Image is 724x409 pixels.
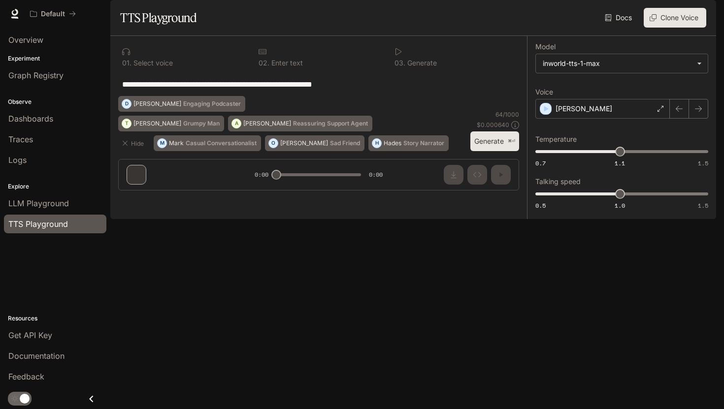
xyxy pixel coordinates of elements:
p: Mark [169,140,184,146]
div: A [232,116,241,131]
button: Clone Voice [644,8,706,28]
div: M [158,135,166,151]
button: MMarkCasual Conversationalist [154,135,261,151]
p: [PERSON_NAME] [243,121,291,126]
p: [PERSON_NAME] [133,101,181,107]
span: 1.5 [698,201,708,210]
button: A[PERSON_NAME]Reassuring Support Agent [228,116,372,131]
span: 0.5 [535,201,546,210]
p: [PERSON_NAME] [133,121,181,126]
div: inworld-tts-1-max [543,59,692,68]
p: Reassuring Support Agent [293,121,368,126]
p: Generate [405,60,437,66]
p: 0 3 . [395,60,405,66]
p: [PERSON_NAME] [556,104,612,114]
p: Story Narrator [403,140,444,146]
p: 0 2 . [259,60,269,66]
p: Casual Conversationalist [186,140,257,146]
button: Generate⌘⏎ [470,131,519,152]
p: Default [41,10,65,18]
button: Hide [118,135,150,151]
a: Docs [603,8,636,28]
button: T[PERSON_NAME]Grumpy Man [118,116,224,131]
div: inworld-tts-1-max [536,54,708,73]
p: Model [535,43,556,50]
p: Temperature [535,136,577,143]
p: Talking speed [535,178,581,185]
span: 1.5 [698,159,708,167]
span: 0.7 [535,159,546,167]
p: [PERSON_NAME] [280,140,328,146]
p: Sad Friend [330,140,360,146]
p: 0 1 . [122,60,132,66]
div: H [372,135,381,151]
p: Engaging Podcaster [183,101,241,107]
button: HHadesStory Narrator [368,135,449,151]
div: O [269,135,278,151]
p: Enter text [269,60,303,66]
p: Hades [384,140,401,146]
h1: TTS Playground [120,8,197,28]
span: 1.0 [615,201,625,210]
span: 1.1 [615,159,625,167]
button: D[PERSON_NAME]Engaging Podcaster [118,96,245,112]
p: Select voice [132,60,173,66]
div: T [122,116,131,131]
button: O[PERSON_NAME]Sad Friend [265,135,364,151]
p: 64 / 1000 [495,110,519,119]
button: All workspaces [26,4,80,24]
p: ⌘⏎ [508,138,515,144]
p: Voice [535,89,553,95]
p: Grumpy Man [183,121,220,126]
div: D [122,96,131,112]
